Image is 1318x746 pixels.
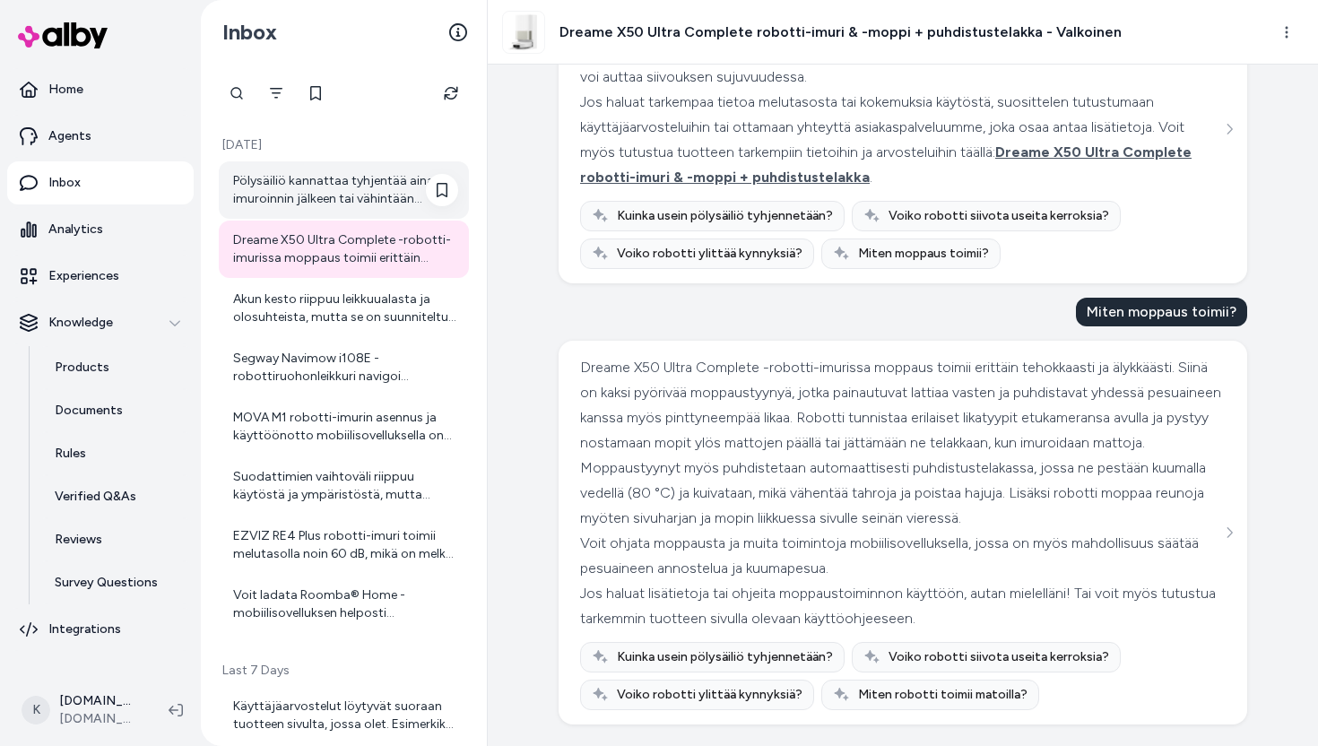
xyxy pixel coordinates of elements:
div: Akun kesto riippuu leikkuualasta ja olosuhteista, mutta se on suunniteltu kestämään useita leikku... [233,291,458,326]
p: Experiences [48,267,119,285]
a: Suodattimien vaihtoväli riippuu käytöstä ja ympäristöstä, mutta yleisesti suositellaan vaihtamaan... [219,457,469,515]
p: Documents [55,402,123,420]
a: Rules [37,432,194,475]
p: Inbox [48,174,81,192]
button: See more [1218,118,1240,140]
img: Dreame_X50_Ultra_Complete_side_1_1.jpg [503,12,544,53]
div: MOVA M1 robotti-imurin asennus ja käyttöönotto mobiilisovelluksella on melko helppoa. Tässä yleis... [233,409,458,445]
a: Integrations [7,608,194,651]
p: Agents [48,127,91,145]
p: Rules [55,445,86,463]
div: Dreame X50 Ultra Complete -robotti-imurissa moppaus toimii erittäin tehokkaasti ja älykkäästi. Si... [233,231,458,267]
button: K[DOMAIN_NAME] Shopify[DOMAIN_NAME] [11,681,154,739]
button: Refresh [433,75,469,111]
h2: Inbox [222,19,277,46]
p: [DOMAIN_NAME] Shopify [59,692,140,710]
div: Jos haluat lisätietoja tai ohjeita moppaustoiminnon käyttöön, autan mielelläni! Tai voit myös tut... [580,581,1221,631]
span: K [22,696,50,724]
a: Dreame X50 Ultra Complete -robotti-imurissa moppaus toimii erittäin tehokkaasti ja älykkäästi. Si... [219,221,469,278]
span: Miten robotti toimii matoilla? [858,686,1028,704]
button: Filter [258,75,294,111]
span: Voiko robotti siivota useita kerroksia? [889,207,1109,225]
p: Reviews [55,531,102,549]
h3: Dreame X50 Ultra Complete robotti-imuri & -moppi + puhdistustelakka - Valkoinen [559,22,1122,43]
span: Voiko robotti ylittää kynnyksiä? [617,686,802,704]
a: MOVA M1 robotti-imurin asennus ja käyttöönotto mobiilisovelluksella on melko helppoa. Tässä yleis... [219,398,469,455]
a: Survey Questions [37,561,194,604]
div: Käyttäjäarvostelut löytyvät suoraan tuotteen sivulta, jossa olet. Esimerkiksi Dreame X50 Ultra Co... [233,698,458,733]
a: Segway Navimow i108E -robottiruohonleikkuri navigoi nurmikolla täysin rajalangattomasti hyödyntäe... [219,339,469,396]
img: alby Logo [18,22,108,48]
div: Pölysäiliö kannattaa tyhjentää aina imuroinnin jälkeen tai vähintään säännöllisesti, jotta imurin... [233,172,458,208]
div: Suodattimien vaihtoväli riippuu käytöstä ja ympäristöstä, mutta yleisesti suositellaan vaihtamaan... [233,468,458,504]
p: Products [55,359,109,377]
div: Jos haluat tarkempaa tietoa melutasosta tai kokemuksia käytöstä, suosittelen tutustumaan käyttäjä... [580,90,1221,190]
p: Verified Q&As [55,488,136,506]
a: Käyttäjäarvostelut löytyvät suoraan tuotteen sivulta, jossa olet. Esimerkiksi Dreame X50 Ultra Co... [219,687,469,744]
a: Documents [37,389,194,432]
p: Survey Questions [55,574,158,592]
a: Experiences [7,255,194,298]
a: Analytics [7,208,194,251]
button: See more [1218,522,1240,543]
span: Voiko robotti ylittää kynnyksiä? [617,245,802,263]
a: Inbox [7,161,194,204]
div: EZVIZ RE4 Plus robotti-imuri toimii melutasolla noin 60 dB, mikä on melko normaali taso robotti-i... [233,527,458,563]
a: Voit ladata Roomba® Home -mobiilisovelluksen helposti älypuhelimeesi tai tablettiisi. Toimi näin:... [219,576,469,633]
a: EZVIZ RE4 Plus robotti-imuri toimii melutasolla noin 60 dB, mikä on melko normaali taso robotti-i... [219,516,469,574]
button: Knowledge [7,301,194,344]
p: Analytics [48,221,103,239]
div: Dreame X50 Ultra Complete -robotti-imurissa moppaus toimii erittäin tehokkaasti ja älykkäästi. Si... [580,355,1221,455]
a: Reviews [37,518,194,561]
p: Knowledge [48,314,113,332]
a: Products [37,346,194,389]
span: Kuinka usein pölysäiliö tyhjennetään? [617,207,833,225]
a: Pölysäiliö kannattaa tyhjentää aina imuroinnin jälkeen tai vähintään säännöllisesti, jotta imurin... [219,161,469,219]
p: Last 7 Days [219,662,469,680]
a: Verified Q&As [37,475,194,518]
a: Home [7,68,194,111]
span: Voiko robotti siivota useita kerroksia? [889,648,1109,666]
p: [DATE] [219,136,469,154]
div: Miten moppaus toimii? [1076,298,1247,326]
a: Akun kesto riippuu leikkuualasta ja olosuhteista, mutta se on suunniteltu kestämään useita leikku... [219,280,469,337]
p: Integrations [48,620,121,638]
div: Moppaustyynyt myös puhdistetaan automaattisesti puhdistustelakassa, jossa ne pestään kuumalla ved... [580,455,1221,531]
div: Voit ohjata moppausta ja muita toimintoja mobiilisovelluksella, jossa on myös mahdollisuus säätää... [580,531,1221,581]
span: Miten moppaus toimii? [858,245,989,263]
span: [DOMAIN_NAME] [59,710,140,728]
a: Agents [7,115,194,158]
span: Kuinka usein pölysäiliö tyhjennetään? [617,648,833,666]
div: Voit ladata Roomba® Home -mobiilisovelluksen helposti älypuhelimeesi tai tablettiisi. Toimi näin:... [233,586,458,622]
div: Segway Navimow i108E -robottiruohonleikkuri navigoi nurmikolla täysin rajalangattomasti hyödyntäe... [233,350,458,386]
p: Home [48,81,83,99]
